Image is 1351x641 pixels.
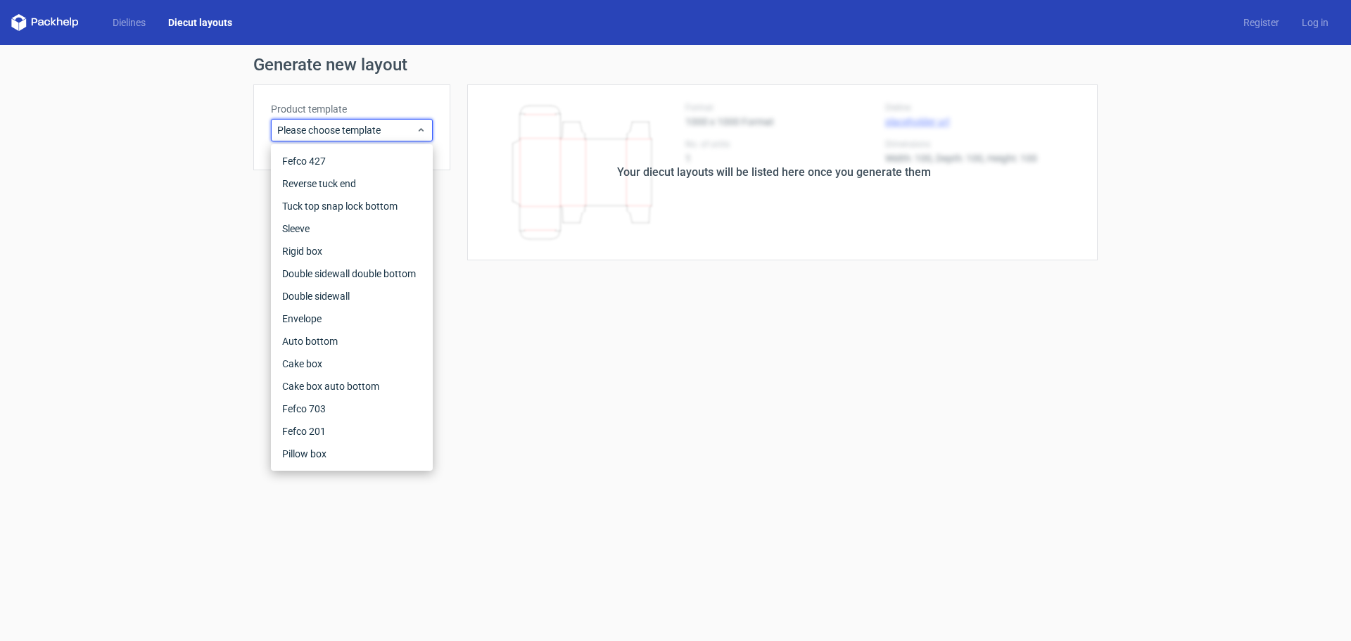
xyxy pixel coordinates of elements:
div: Envelope [277,307,427,330]
div: Cake box [277,353,427,375]
a: Diecut layouts [157,15,243,30]
div: Tuck top snap lock bottom [277,195,427,217]
a: Register [1232,15,1290,30]
div: Rigid box [277,240,427,262]
label: Product template [271,102,433,116]
div: Double sidewall double bottom [277,262,427,285]
div: Cake box auto bottom [277,375,427,398]
span: Please choose template [277,123,416,137]
a: Log in [1290,15,1340,30]
div: Reverse tuck end [277,172,427,195]
div: Auto bottom [277,330,427,353]
div: Double sidewall [277,285,427,307]
div: Pillow box [277,443,427,465]
div: Your diecut layouts will be listed here once you generate them [617,164,931,181]
h1: Generate new layout [253,56,1098,73]
div: Sleeve [277,217,427,240]
div: Fefco 427 [277,150,427,172]
div: Fefco 201 [277,420,427,443]
a: Dielines [101,15,157,30]
div: Fefco 703 [277,398,427,420]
